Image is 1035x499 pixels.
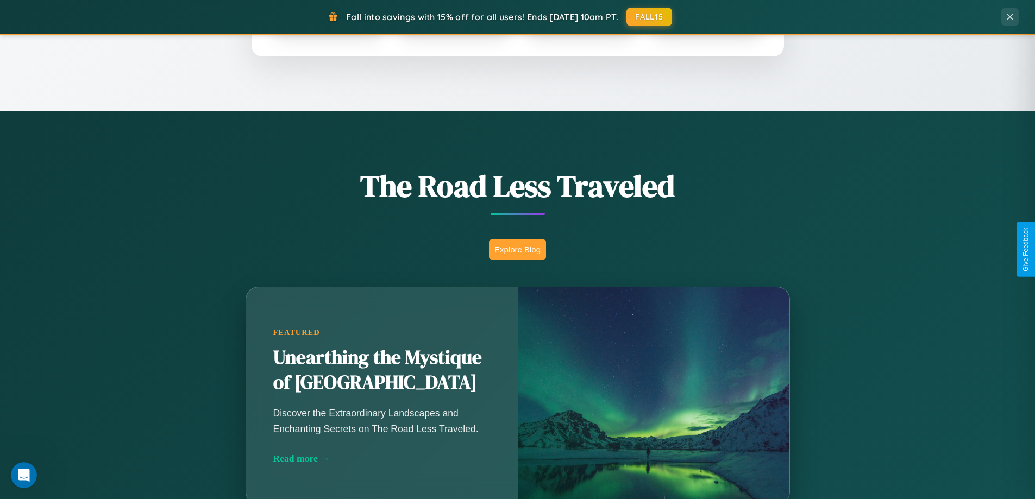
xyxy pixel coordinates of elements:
button: Explore Blog [489,239,546,260]
div: Read more → [273,453,491,464]
span: Fall into savings with 15% off for all users! Ends [DATE] 10am PT. [346,11,618,22]
p: Discover the Extraordinary Landscapes and Enchanting Secrets on The Road Less Traveled. [273,406,491,436]
button: FALL15 [626,8,672,26]
div: Give Feedback [1022,228,1030,271]
h2: Unearthing the Mystique of [GEOGRAPHIC_DATA] [273,345,491,395]
div: Featured [273,328,491,337]
h1: The Road Less Traveled [192,165,844,207]
iframe: Intercom live chat [11,462,37,488]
